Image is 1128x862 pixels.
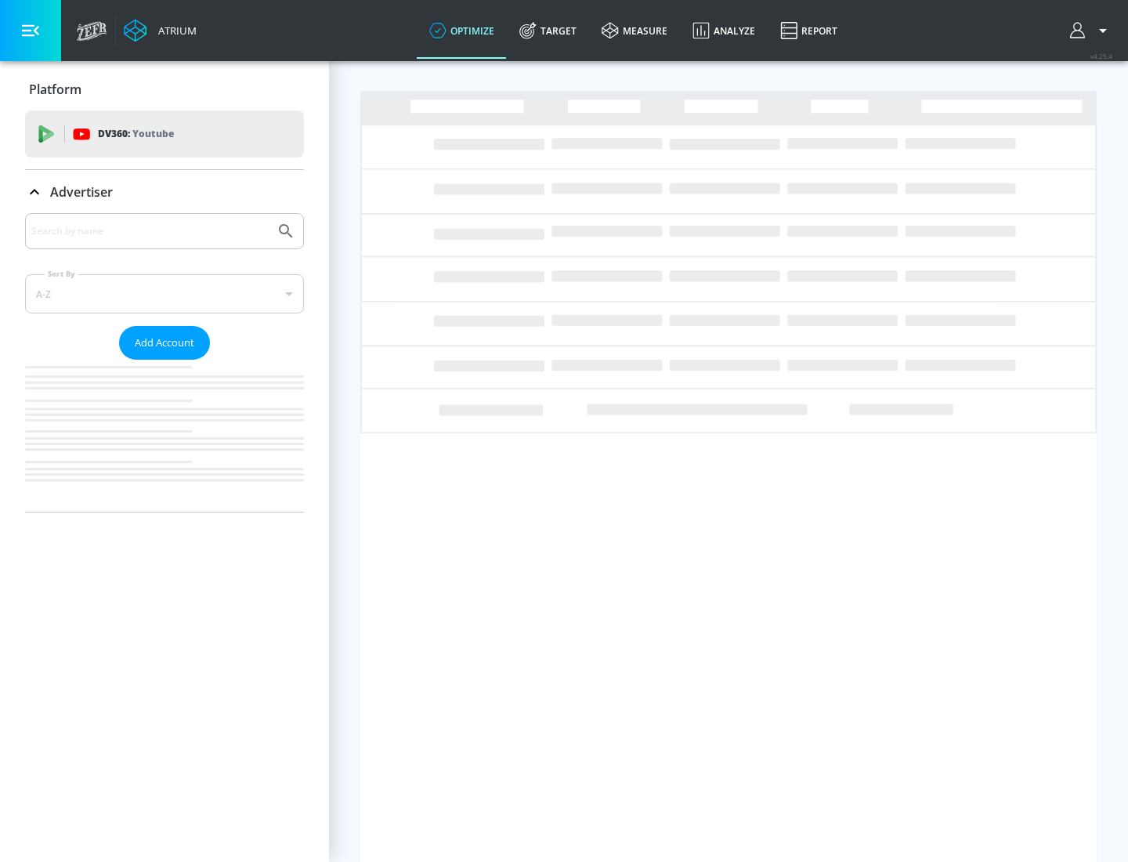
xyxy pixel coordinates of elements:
p: Advertiser [50,183,113,201]
p: Platform [29,81,81,98]
input: Search by name [31,221,269,241]
a: Target [507,2,589,59]
a: Atrium [124,19,197,42]
p: Youtube [132,125,174,142]
div: A-Z [25,274,304,313]
div: Platform [25,67,304,111]
p: DV360: [98,125,174,143]
div: Advertiser [25,170,304,214]
div: DV360: Youtube [25,110,304,158]
span: v 4.25.4 [1090,52,1112,60]
button: Add Account [119,326,210,360]
a: measure [589,2,680,59]
span: Add Account [135,334,194,352]
div: Advertiser [25,213,304,512]
nav: list of Advertiser [25,360,304,512]
div: Atrium [152,24,197,38]
a: Report [768,2,850,59]
a: optimize [417,2,507,59]
label: Sort By [45,269,78,279]
a: Analyze [680,2,768,59]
